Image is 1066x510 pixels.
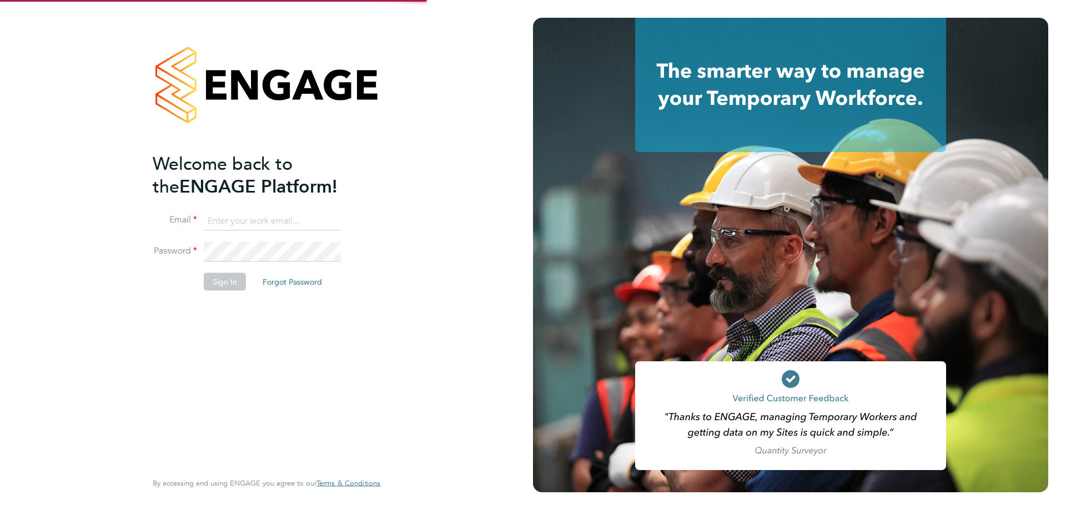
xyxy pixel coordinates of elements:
span: By accessing and using ENGAGE you agree to our [153,478,380,488]
label: Password [153,245,197,257]
button: Forgot Password [254,273,331,291]
label: Email [153,214,197,226]
input: Enter your work email... [204,211,341,231]
span: Welcome back to the [153,153,293,197]
h2: ENGAGE Platform! [153,152,369,198]
a: Terms & Conditions [316,479,380,488]
button: Sign In [204,273,246,291]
